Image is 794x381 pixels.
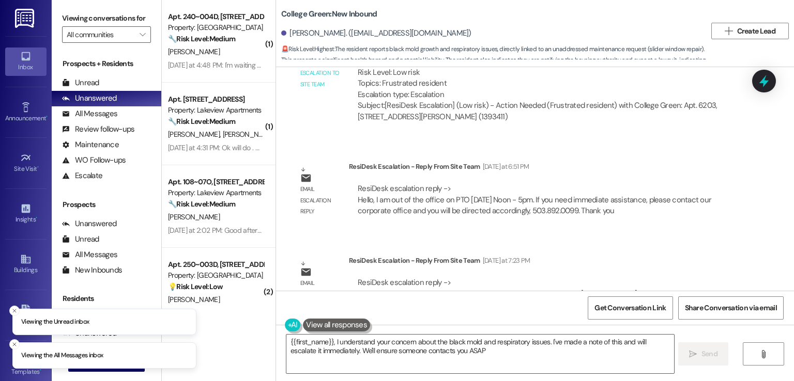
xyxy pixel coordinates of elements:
[140,30,145,39] i: 
[300,278,341,311] div: Email escalation reply
[5,47,47,75] a: Inbox
[678,342,728,366] button: Send
[62,218,117,229] div: Unanswered
[168,22,264,33] div: Property: [GEOGRAPHIC_DATA]
[725,27,732,35] i: 
[480,161,529,172] div: [DATE] at 6:51 PM
[168,143,365,152] div: [DATE] at 4:31 PM: Ok will do . Hopefully he will resolve it by [DATE] .
[46,113,48,120] span: •
[594,303,666,313] span: Get Conversation Link
[168,60,358,70] div: [DATE] at 4:48 PM: I'm waiting on the door that is what they said
[62,124,134,135] div: Review follow-ups
[40,367,41,374] span: •
[281,9,377,20] b: College Green: New Inbound
[168,282,223,291] strong: 💡 Risk Level: Low
[737,26,775,37] span: Create Lead
[223,130,274,139] span: [PERSON_NAME]
[62,77,99,88] div: Unread
[37,164,39,171] span: •
[168,199,235,209] strong: 🔧 Risk Level: Medium
[358,183,711,216] div: ResiDesk escalation reply -> Hello, I am out of the office on PTO [DATE] Noon - 5pm. If you need ...
[588,296,673,320] button: Get Conversation Link
[685,303,777,313] span: Share Conversation via email
[62,139,119,150] div: Maintenance
[15,9,36,28] img: ResiDesk Logo
[358,277,732,310] div: ResiDesk escalation reply -> We have had one vendor out to her unit to address the sliding door. ...
[62,155,126,166] div: WO Follow-ups
[168,47,220,56] span: [PERSON_NAME]
[168,34,235,43] strong: 🔧 Risk Level: Medium
[281,44,706,77] span: : The resident reports black mold growth and respiratory issues, directly linked to an unaddresse...
[168,226,582,235] div: [DATE] at 2:02 PM: Good afternoon sorry for the delay Got a 600 00 money order ! ! I'll come in [...
[62,265,122,276] div: New Inbounds
[358,56,734,101] div: ResiDesk escalation to site team -> Risk Level: Low risk Topics: Frustrated resident Escalation t...
[168,270,264,281] div: Property: [GEOGRAPHIC_DATA]
[67,26,134,43] input: All communities
[9,305,20,315] button: Close toast
[21,317,89,326] p: Viewing the Unread inbox
[168,105,264,116] div: Property: Lakeview Apartments
[168,295,220,304] span: [PERSON_NAME]
[62,108,117,119] div: All Messages
[281,45,334,53] strong: 🚨 Risk Level: Highest
[5,250,47,278] a: Buildings
[62,10,151,26] label: Viewing conversations for
[759,350,767,358] i: 
[689,350,697,358] i: 
[9,339,20,350] button: Close toast
[281,28,471,39] div: [PERSON_NAME]. ([EMAIL_ADDRESS][DOMAIN_NAME])
[62,170,102,181] div: Escalate
[711,23,789,39] button: Create Lead
[168,259,264,270] div: Apt. 250~003D, [STREET_ADDRESS]
[701,348,717,359] span: Send
[21,351,103,360] p: Viewing the All Messages inbox
[480,255,530,266] div: [DATE] at 7:23 PM
[286,335,674,373] textarea: {{first_name}}, I understand your concern about the black mold and respiratory issues. I've made ...
[5,200,47,228] a: Insights •
[168,212,220,221] span: [PERSON_NAME]
[5,301,47,329] a: Leads
[52,293,161,304] div: Residents
[168,117,235,126] strong: 🔧 Risk Level: Medium
[36,214,37,221] span: •
[349,161,742,176] div: ResiDesk Escalation - Reply From Site Team
[349,255,742,269] div: ResiDesk Escalation - Reply From Site Team
[168,11,264,22] div: Apt. 240~004D, [STREET_ADDRESS]
[300,184,341,217] div: Email escalation reply
[62,93,117,104] div: Unanswered
[52,199,161,210] div: Prospects
[358,100,734,122] div: Subject: [ResiDesk Escalation] (Low risk) - Action Needed (Frustrated resident) with College Gree...
[5,352,47,380] a: Templates •
[678,296,784,320] button: Share Conversation via email
[300,57,341,90] div: Email escalation to site team
[168,177,264,187] div: Apt. 108~07O, [STREET_ADDRESS]
[168,187,264,198] div: Property: Lakeview Apartments
[62,234,99,245] div: Unread
[52,58,161,69] div: Prospects + Residents
[5,149,47,177] a: Site Visit •
[62,249,117,260] div: All Messages
[168,94,264,105] div: Apt. [STREET_ADDRESS]
[168,130,223,139] span: [PERSON_NAME]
